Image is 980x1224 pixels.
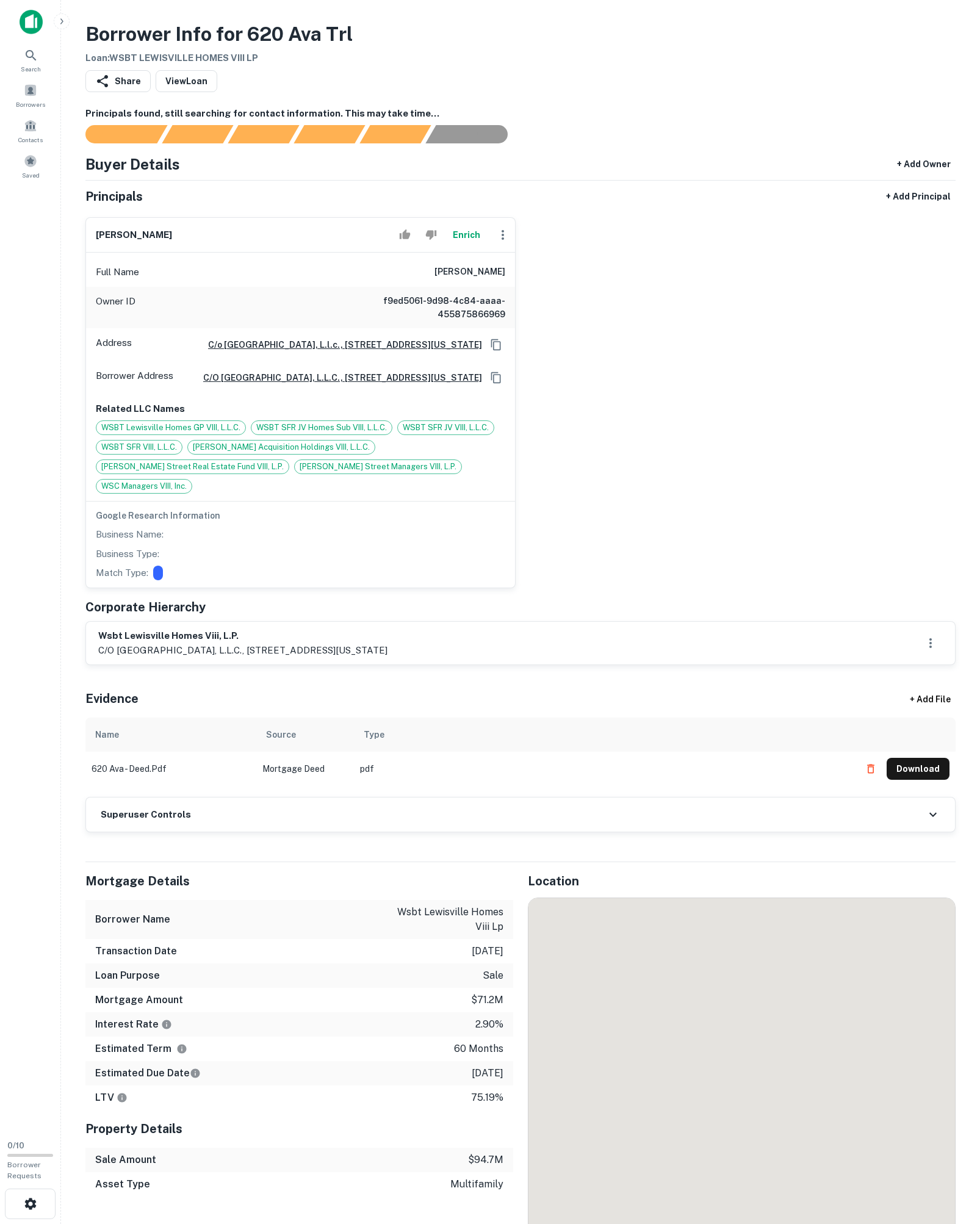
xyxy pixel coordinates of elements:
h6: [PERSON_NAME] [96,228,172,242]
button: + Add Owner [892,153,956,175]
button: Copy Address [487,336,505,354]
h6: LTV [95,1090,128,1105]
img: capitalize-icon.png [20,10,43,34]
button: + Add Principal [881,185,956,207]
div: Principals found, still searching for contact information. This may take time... [359,125,431,143]
div: Sending borrower request to AI... [71,125,162,143]
td: 620 ava - deed.pdf [85,752,256,786]
td: pdf [354,752,854,786]
p: Owner ID [96,294,135,321]
div: AI fulfillment process complete. [426,125,522,143]
p: Borrower Address [96,369,173,387]
h4: Buyer Details [85,153,180,175]
span: WSBT SFR JV Homes Sub VIII, L.L.C. [251,422,392,434]
button: Reject [420,223,442,247]
p: wsbt lewisville homes viii lp [394,905,503,934]
span: WSC Managers VIII, Inc. [96,480,192,492]
h5: Mortgage Details [85,872,513,890]
h6: Principals found, still searching for contact information. This may take time... [85,107,956,121]
span: WSBT SFR VIII, L.L.C. [96,441,182,453]
a: Search [4,43,57,76]
span: Borrowers [16,99,45,109]
a: Saved [4,149,57,182]
button: Delete file [860,759,882,779]
span: [PERSON_NAME] Acquisition Holdings VIII, L.L.C. [188,441,375,453]
a: c/o [GEOGRAPHIC_DATA], l.l.c., [STREET_ADDRESS][US_STATE] [193,371,482,384]
h3: Borrower Info for 620 Ava Trl [85,20,353,49]
p: sale [483,968,503,983]
h5: Principals [85,187,143,206]
p: Match Type: [96,566,148,580]
p: 60 months [454,1042,503,1056]
th: Name [85,718,256,752]
h6: Superuser Controls [101,808,191,822]
h6: Sale Amount [95,1153,156,1167]
h6: Google Research Information [96,509,505,522]
h6: Mortgage Amount [95,993,183,1007]
svg: The interest rates displayed on the website are for informational purposes only and may be report... [161,1019,172,1030]
button: Copy Address [487,369,505,387]
h5: Corporate Hierarchy [85,598,206,616]
th: Type [354,718,854,752]
p: $94.7m [468,1153,503,1167]
svg: LTVs displayed on the website are for informational purposes only and may be reported incorrectly... [117,1092,128,1103]
svg: Estimate is based on a standard schedule for this type of loan. [190,1068,201,1079]
div: Name [95,727,119,742]
h6: [PERSON_NAME] [434,265,505,279]
button: Download [887,758,949,780]
h5: Evidence [85,689,139,708]
h6: Estimated Term [95,1042,187,1056]
h6: Loan Purpose [95,968,160,983]
span: WSBT Lewisville Homes GP VIII, L.L.C. [96,422,245,434]
div: Documents found, AI parsing details... [228,125,299,143]
button: Enrich [447,223,486,247]
p: [DATE] [472,944,503,959]
div: Your request is received and processing... [162,125,233,143]
svg: Term is based on a standard schedule for this type of loan. [176,1043,187,1054]
div: Principals found, AI now looking for contact information... [294,125,365,143]
span: [PERSON_NAME] Street Real Estate Fund VIII, L.P. [96,461,289,473]
h6: f9ed5061-9d98-4c84-aaaa-455875866969 [359,294,505,321]
p: 75.19% [471,1090,503,1105]
h6: Estimated Due Date [95,1066,201,1081]
p: Business Name: [96,527,164,542]
p: 2.90% [475,1017,503,1032]
p: Full Name [96,265,139,279]
h6: Transaction Date [95,944,177,959]
p: Address [96,336,132,354]
span: Borrower Requests [7,1161,41,1180]
p: [DATE] [472,1066,503,1081]
div: Type [364,727,384,742]
button: Share [85,70,151,92]
div: Source [266,727,296,742]
h6: Borrower Name [95,912,170,927]
p: multifamily [450,1177,503,1192]
h6: Loan : WSBT LEWISVILLE HOMES VIII LP [85,51,353,65]
p: Business Type: [96,547,159,561]
span: Search [21,64,41,74]
td: Mortgage Deed [256,752,354,786]
h6: Asset Type [95,1177,150,1192]
span: Saved [22,170,40,180]
a: Borrowers [4,79,57,112]
span: WSBT SFR JV VIII, L.L.C. [398,422,494,434]
span: [PERSON_NAME] Street Managers VIII, L.P. [295,461,461,473]
a: C/o [GEOGRAPHIC_DATA], L.l.c., [STREET_ADDRESS][US_STATE] [198,338,482,351]
a: Contacts [4,114,57,147]
a: ViewLoan [156,70,217,92]
h5: Property Details [85,1120,513,1138]
h6: Interest Rate [95,1017,172,1032]
p: $71.2m [471,993,503,1007]
div: scrollable content [85,718,956,797]
div: + Add File [887,688,973,710]
h6: wsbt lewisville homes viii, l.p. [98,629,387,643]
p: c/o [GEOGRAPHIC_DATA], l.l.c., [STREET_ADDRESS][US_STATE] [98,643,387,658]
span: 0 / 10 [7,1141,24,1150]
span: Contacts [18,135,43,145]
button: Accept [394,223,416,247]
